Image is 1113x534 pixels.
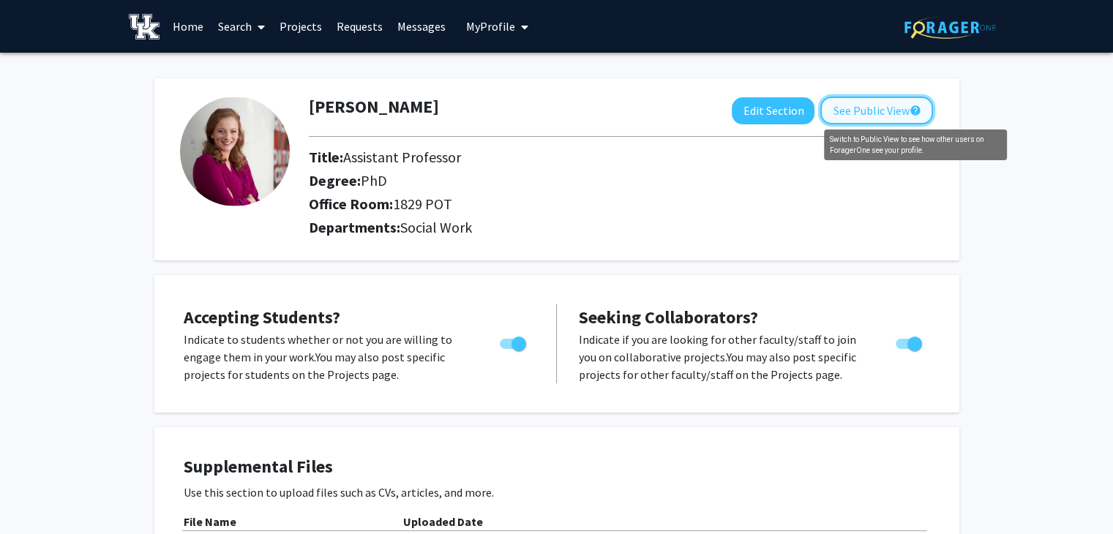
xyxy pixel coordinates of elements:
span: Accepting Students? [184,306,340,328]
h1: [PERSON_NAME] [309,97,439,118]
p: Indicate to students whether or not you are willing to engage them in your work. You may also pos... [184,331,472,383]
span: 1829 POT [393,195,452,213]
div: Toggle [890,331,930,353]
h2: Departments: [298,219,944,236]
iframe: Chat [11,468,62,523]
div: Switch to Public View to see how other users on ForagerOne see your profile. [824,129,1007,160]
button: Edit Section [732,97,814,124]
span: Social Work [400,218,472,236]
button: See Public View [820,97,933,124]
p: Indicate if you are looking for other faculty/staff to join you on collaborative projects. You ma... [579,331,868,383]
img: Profile Picture [180,97,290,206]
a: Home [165,1,211,52]
p: Use this section to upload files such as CVs, articles, and more. [184,484,930,501]
a: Projects [272,1,329,52]
h4: Supplemental Files [184,456,930,478]
h2: Title: [309,148,727,166]
b: File Name [184,514,236,529]
h2: Office Room: [309,195,727,213]
img: ForagerOne Logo [904,16,996,39]
mat-icon: help [909,102,921,119]
span: PhD [361,171,387,189]
a: Messages [390,1,453,52]
a: Requests [329,1,390,52]
span: Assistant Professor [343,148,461,166]
div: Toggle [494,331,534,353]
h2: Degree: [309,172,727,189]
img: University of Kentucky Logo [129,14,160,40]
span: My Profile [466,19,515,34]
a: Search [211,1,272,52]
span: Seeking Collaborators? [579,306,758,328]
b: Uploaded Date [403,514,483,529]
